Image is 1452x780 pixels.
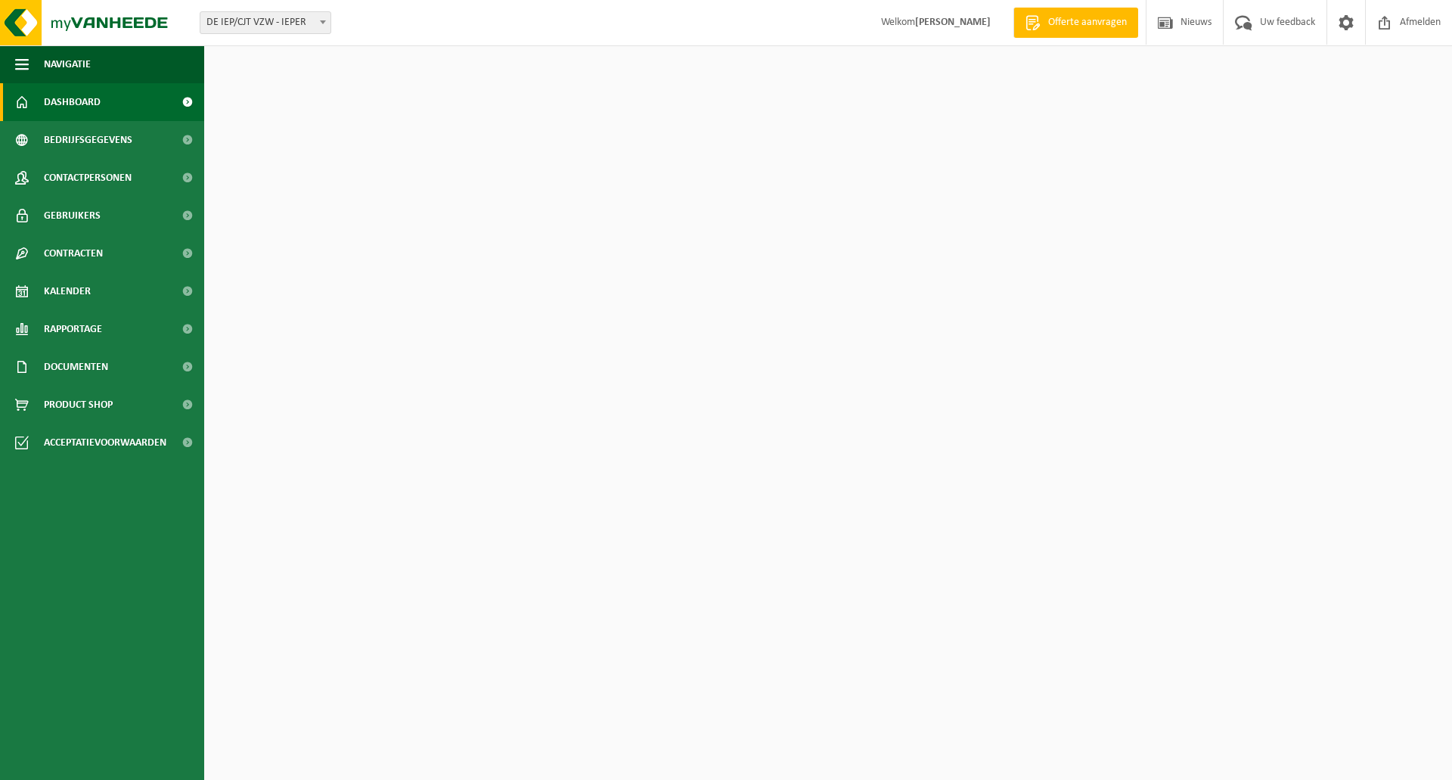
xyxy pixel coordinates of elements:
span: Rapportage [44,310,102,348]
span: Gebruikers [44,197,101,235]
span: Offerte aanvragen [1044,15,1131,30]
span: Navigatie [44,45,91,83]
span: Dashboard [44,83,101,121]
span: Acceptatievoorwaarden [44,424,166,461]
span: Documenten [44,348,108,386]
span: Contracten [44,235,103,272]
strong: [PERSON_NAME] [915,17,991,28]
span: Contactpersonen [44,159,132,197]
span: Kalender [44,272,91,310]
a: Offerte aanvragen [1013,8,1138,38]
span: Bedrijfsgegevens [44,121,132,159]
span: Product Shop [44,386,113,424]
span: DE IEP/CJT VZW - IEPER [200,11,331,34]
span: DE IEP/CJT VZW - IEPER [200,12,330,33]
